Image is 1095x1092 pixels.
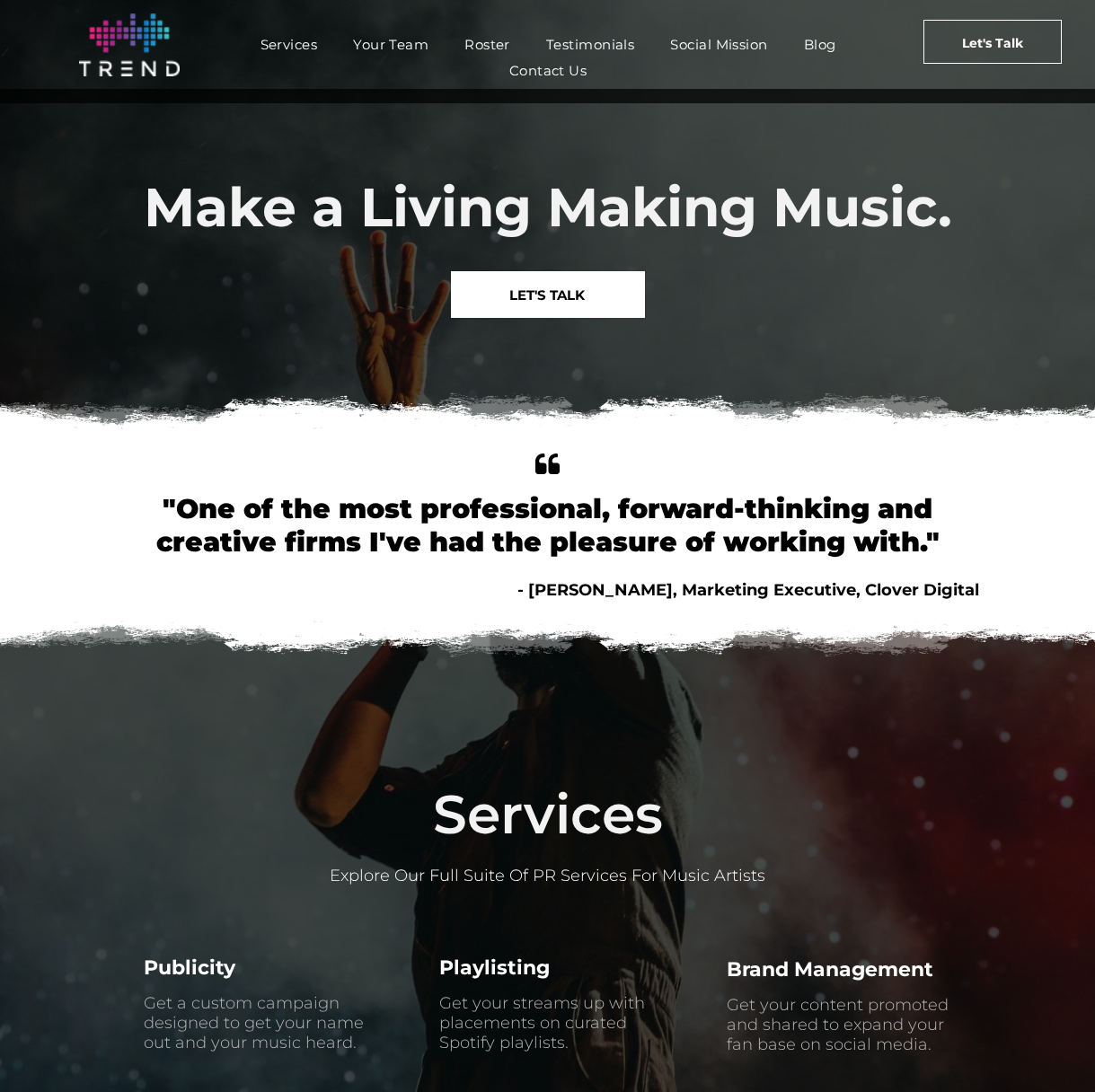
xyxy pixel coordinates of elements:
[144,955,235,980] span: Publicity
[962,21,1023,66] span: Let's Talk
[652,31,785,57] a: Social Mission
[243,31,336,57] a: Services
[144,993,364,1052] span: Get a custom campaign designed to get your name out and your music heard.
[786,31,854,57] a: Blog
[446,31,528,57] a: Roster
[439,993,645,1052] span: Get your streams up with placements on curated Spotify playlists.
[923,20,1062,64] a: Let's Talk
[439,955,550,980] span: Playlisting
[144,174,952,240] span: Make a Living Making Music.
[79,13,180,76] img: logo
[528,31,652,57] a: Testimonials
[727,957,933,982] span: Brand Management
[727,995,949,1054] span: Get your content promoted and shared to expand your fan base on social media.
[330,866,765,885] span: Explore Our Full Suite Of PR Services For Music Artists
[433,781,663,847] span: Services
[335,31,446,57] a: Your Team
[451,271,645,318] a: LET'S TALK
[491,57,605,84] a: Contact Us
[156,492,940,559] font: "One of the most professional, forward-thinking and creative firms I've had the pleasure of worki...
[509,272,585,318] span: LET'S TALK
[517,580,979,600] span: - [PERSON_NAME], Marketing Executive, Clover Digital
